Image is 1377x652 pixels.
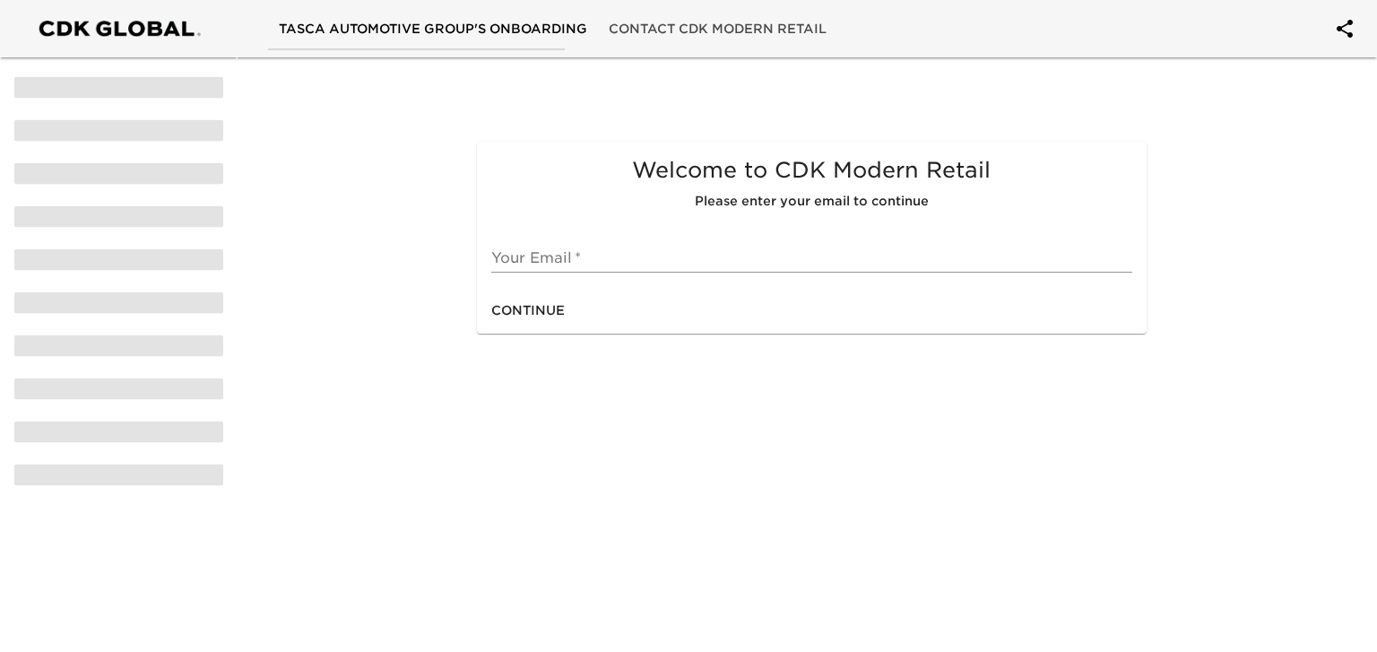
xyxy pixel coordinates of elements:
[484,294,572,327] button: Continue
[609,18,827,40] span: Contact CDK Modern Retail
[1323,7,1366,50] button: account of current user
[491,156,1131,185] h5: Welcome to CDK Modern Retail
[279,18,587,40] span: Tasca Automotive Group's Onboarding
[491,300,565,322] span: Continue
[491,192,1131,212] h6: Please enter your email to continue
